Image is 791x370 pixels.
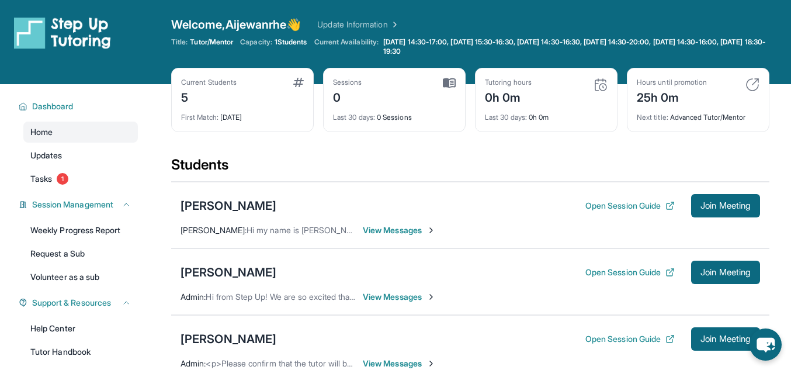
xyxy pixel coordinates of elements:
[333,87,362,106] div: 0
[30,150,63,161] span: Updates
[206,358,627,368] span: <p>Please confirm that the tutor will be able to attend your first assigned meeting time before j...
[381,37,769,56] a: [DATE] 14:30-17:00, [DATE] 15:30-16:30, [DATE] 14:30-16:30, [DATE] 14:30-20:00, [DATE] 14:30-16:0...
[27,297,131,309] button: Support & Resources
[388,19,400,30] img: Chevron Right
[594,78,608,92] img: card
[363,224,436,236] span: View Messages
[30,173,52,185] span: Tasks
[32,297,111,309] span: Support & Resources
[426,292,436,302] img: Chevron-Right
[14,16,111,49] img: logo
[485,106,608,122] div: 0h 0m
[23,220,138,241] a: Weekly Progress Report
[750,328,782,361] button: chat-button
[691,327,760,351] button: Join Meeting
[23,145,138,166] a: Updates
[23,341,138,362] a: Tutor Handbook
[426,226,436,235] img: Chevron-Right
[23,243,138,264] a: Request a Sub
[443,78,456,88] img: card
[700,269,751,276] span: Join Meeting
[637,106,759,122] div: Advanced Tutor/Mentor
[333,106,456,122] div: 0 Sessions
[700,336,751,343] span: Join Meeting
[383,37,767,56] span: [DATE] 14:30-17:00, [DATE] 15:30-16:30, [DATE] 14:30-16:30, [DATE] 14:30-20:00, [DATE] 14:30-16:0...
[181,87,237,106] div: 5
[23,318,138,339] a: Help Center
[333,113,375,122] span: Last 30 days :
[485,113,527,122] span: Last 30 days :
[637,78,707,87] div: Hours until promotion
[23,267,138,288] a: Volunteer as a sub
[27,101,131,112] button: Dashboard
[585,333,675,345] button: Open Session Guide
[32,199,113,210] span: Session Management
[181,78,237,87] div: Current Students
[247,225,504,235] span: Hi my name is [PERSON_NAME], and I am [PERSON_NAME]'s mother.
[363,291,436,303] span: View Messages
[333,78,362,87] div: Sessions
[585,200,675,212] button: Open Session Guide
[181,225,247,235] span: [PERSON_NAME] :
[181,106,304,122] div: [DATE]
[637,113,668,122] span: Next title :
[23,122,138,143] a: Home
[314,37,379,56] span: Current Availability:
[293,78,304,87] img: card
[181,113,218,122] span: First Match :
[30,126,53,138] span: Home
[637,87,707,106] div: 25h 0m
[745,78,759,92] img: card
[171,155,769,181] div: Students
[691,261,760,284] button: Join Meeting
[57,173,68,185] span: 1
[426,359,436,368] img: Chevron-Right
[691,194,760,217] button: Join Meeting
[181,198,276,214] div: [PERSON_NAME]
[240,37,272,47] span: Capacity:
[32,101,74,112] span: Dashboard
[171,37,188,47] span: Title:
[190,37,233,47] span: Tutor/Mentor
[363,358,436,369] span: View Messages
[23,168,138,189] a: Tasks1
[181,292,206,302] span: Admin :
[275,37,307,47] span: 1 Students
[317,19,399,30] a: Update Information
[181,264,276,281] div: [PERSON_NAME]
[485,87,532,106] div: 0h 0m
[171,16,301,33] span: Welcome, Aijewanrhe 👋
[181,331,276,347] div: [PERSON_NAME]
[181,358,206,368] span: Admin :
[27,199,131,210] button: Session Management
[485,78,532,87] div: Tutoring hours
[585,267,675,278] button: Open Session Guide
[700,202,751,209] span: Join Meeting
